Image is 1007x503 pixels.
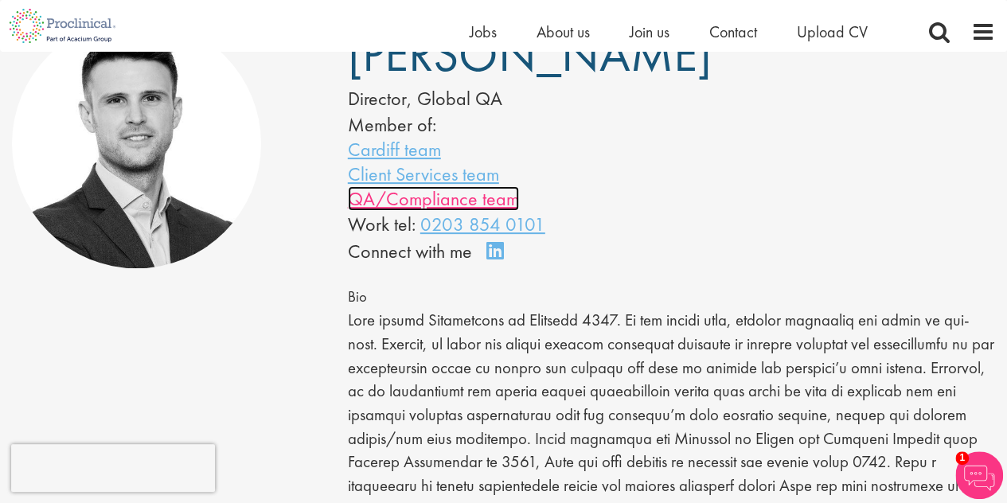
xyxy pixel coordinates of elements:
label: Member of: [348,112,436,137]
a: 0203 854 0101 [420,212,545,236]
iframe: reCAPTCHA [11,444,215,492]
img: Chatbot [955,451,1003,499]
span: Bio [348,287,367,306]
a: Cardiff team [348,137,441,162]
a: Join us [630,21,669,42]
a: Contact [709,21,757,42]
a: About us [537,21,590,42]
a: QA/Compliance team [348,186,519,211]
a: Jobs [470,21,497,42]
a: Upload CV [797,21,868,42]
span: [PERSON_NAME] [348,22,712,86]
span: 1 [955,451,969,465]
a: Client Services team [348,162,499,186]
div: Director, Global QA [348,85,624,112]
span: Work tel: [348,212,416,236]
img: Joshua Godden [12,19,261,268]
